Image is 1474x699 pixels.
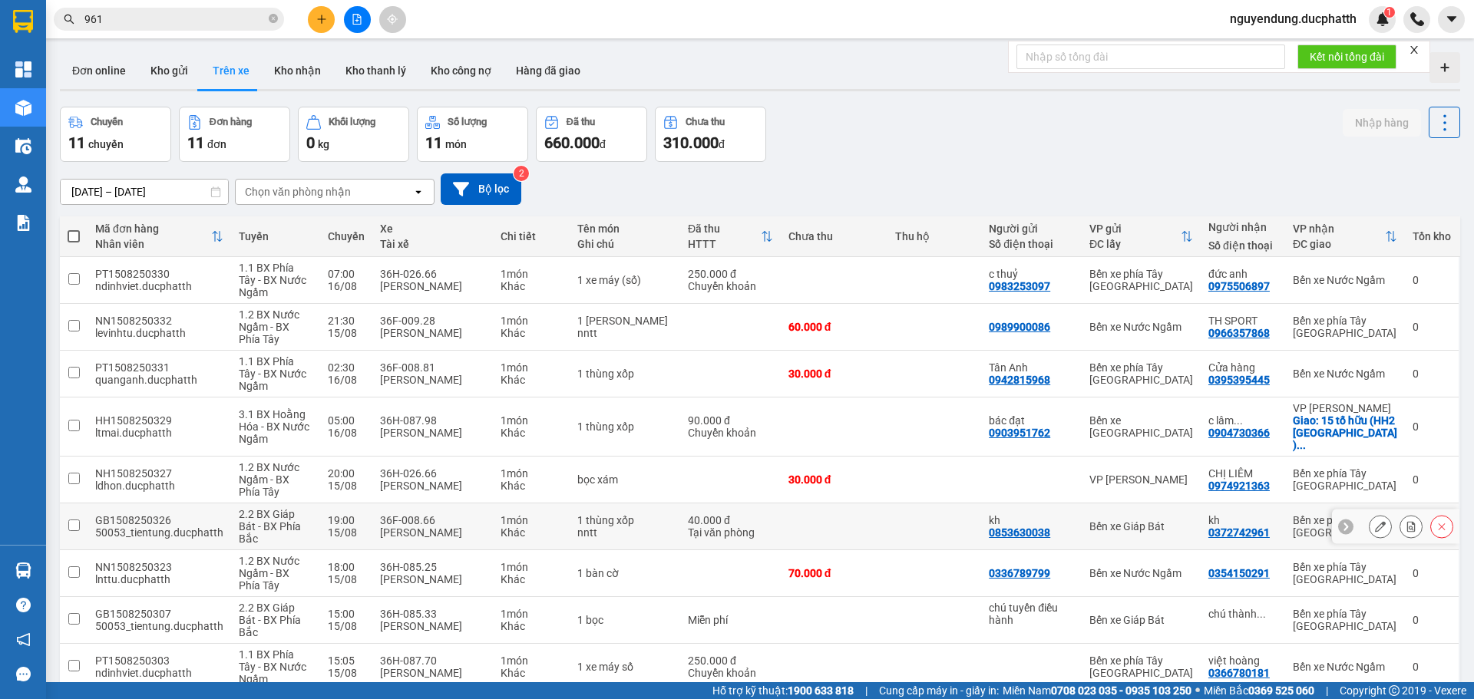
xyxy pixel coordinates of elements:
[1293,402,1397,414] div: VP [PERSON_NAME]
[688,667,773,679] div: Chuyển khoản
[501,268,561,280] div: 1 món
[1208,221,1277,233] div: Người nhận
[501,361,561,374] div: 1 món
[380,526,485,539] div: [PERSON_NAME]
[13,10,33,33] img: logo-vxr
[989,280,1050,292] div: 0983253097
[989,223,1074,235] div: Người gửi
[418,52,504,89] button: Kho công nợ
[688,238,761,250] div: HTTT
[688,414,773,427] div: 90.000 đ
[1089,361,1193,386] div: Bến xe phía Tây [GEOGRAPHIC_DATA]
[577,368,673,380] div: 1 thùng xốp
[16,598,31,612] span: question-circle
[577,327,673,339] div: nntt
[1082,216,1201,257] th: Toggle SortBy
[15,61,31,77] img: dashboard-icon
[501,414,561,427] div: 1 món
[380,620,485,632] div: [PERSON_NAME]
[329,117,375,127] div: Khối lượng
[688,223,761,235] div: Đã thu
[380,414,485,427] div: 36H-087.98
[544,134,600,152] span: 660.000
[328,561,365,573] div: 18:00
[577,315,673,327] div: 1 thùng catton
[1208,327,1270,339] div: 0966357868
[200,52,262,89] button: Trên xe
[1293,514,1397,539] div: Bến xe phía Bắc [GEOGRAPHIC_DATA]
[68,134,85,152] span: 11
[688,526,773,539] div: Tại văn phòng
[577,614,673,626] div: 1 bọc
[328,230,365,242] div: Chuyến
[95,526,223,539] div: 50053_tientung.ducphatth
[239,355,306,392] span: 1.1 BX Phía Tây - BX Nước Ngầm
[1195,687,1200,694] span: ⚪️
[262,52,333,89] button: Kho nhận
[1297,45,1396,69] button: Kết nối tổng đài
[328,374,365,386] div: 16/08
[380,654,485,667] div: 36H-087.70
[239,262,306,298] span: 1.1 BX Phía Tây - BX Nước Ngầm
[501,480,561,492] div: Khác
[95,223,211,235] div: Mã đơn hàng
[788,368,880,380] div: 30.000 đ
[306,134,315,152] span: 0
[207,138,226,150] span: đơn
[1208,280,1270,292] div: 0975506897
[1293,561,1397,585] div: Bến xe phía Tây [GEOGRAPHIC_DATA]
[1293,661,1397,673] div: Bến xe Nước Ngầm
[328,573,365,585] div: 15/08
[577,420,673,433] div: 1 thùng xốp
[15,100,31,116] img: warehouse-icon
[1413,567,1451,579] div: 0
[577,567,673,579] div: 1 bàn cờ
[1089,223,1181,235] div: VP gửi
[1293,467,1397,492] div: Bến xe phía Tây [GEOGRAPHIC_DATA]
[1208,268,1277,280] div: đức anh
[445,138,467,150] span: món
[328,315,365,327] div: 21:30
[719,138,725,150] span: đ
[1208,414,1277,427] div: c lâm -0961343357
[514,166,529,181] sup: 2
[179,107,290,162] button: Đơn hàng11đơn
[688,514,773,526] div: 40.000 đ
[1218,9,1369,28] span: nguyendung.ducphatth
[788,230,880,242] div: Chưa thu
[989,268,1074,280] div: c thuỷ
[1089,654,1193,679] div: Bến xe phía Tây [GEOGRAPHIC_DATA]
[328,327,365,339] div: 15/08
[1204,682,1314,699] span: Miền Bắc
[788,567,880,579] div: 70.000 đ
[989,414,1074,427] div: bác đạt
[655,107,766,162] button: Chưa thu310.000đ
[1089,238,1181,250] div: ĐC lấy
[239,602,301,638] span: 2.2 BX Giáp Bát - BX Phía Bắc
[95,608,223,620] div: GB1508250307
[269,14,278,23] span: close-circle
[88,138,124,150] span: chuyến
[1413,321,1451,333] div: 0
[95,361,223,374] div: PT1508250331
[95,654,223,667] div: PT1508250303
[245,184,351,199] div: Chọn văn phòng nhận
[1293,315,1397,339] div: Bến xe phía Tây [GEOGRAPHIC_DATA]
[788,321,880,333] div: 60.000 đ
[239,555,299,592] span: 1.2 BX Nước Ngầm - BX Phía Tây
[95,480,223,492] div: ldhon.ducphatth
[501,608,561,620] div: 1 món
[1208,526,1270,539] div: 0372742961
[328,620,365,632] div: 15/08
[344,6,371,33] button: file-add
[688,654,773,667] div: 250.000 đ
[15,138,31,154] img: warehouse-icon
[95,414,223,427] div: HH1508250329
[328,667,365,679] div: 15/08
[1257,608,1266,620] span: ...
[380,315,485,327] div: 36F-009.28
[1051,684,1191,697] strong: 0708 023 035 - 0935 103 250
[1208,667,1270,679] div: 0366780181
[1293,238,1385,250] div: ĐC giao
[1326,682,1328,699] span: |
